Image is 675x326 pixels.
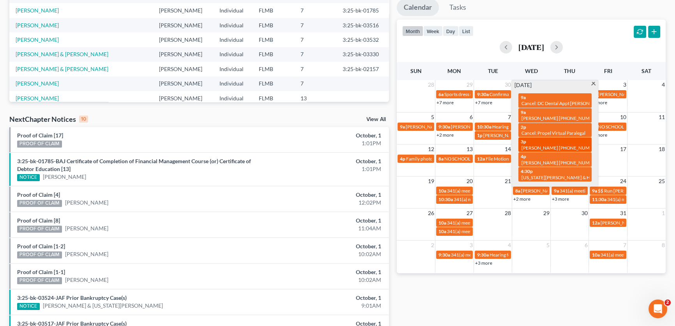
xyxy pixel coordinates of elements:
span: 24 [619,176,627,186]
span: Mon [447,68,461,74]
span: 4 [661,80,666,89]
span: 9a [521,109,526,115]
span: Fri [604,68,612,74]
span: [PERSON_NAME] with [PERSON_NAME] & the girls [406,124,510,130]
div: 10 [79,116,88,123]
div: NOTICE [17,303,40,310]
td: FLMB [253,47,294,62]
td: FLMB [253,62,294,76]
a: [PERSON_NAME] [16,80,59,87]
div: October, 1 [265,132,381,139]
span: 27 [466,208,474,218]
td: [PERSON_NAME] [153,18,213,32]
span: 9a [521,94,526,100]
span: Cancel: Propel Virtual Paralegal [521,130,585,136]
div: 1:01PM [265,139,381,147]
span: 3p [521,139,526,144]
a: [PERSON_NAME] & [US_STATE][PERSON_NAME] [43,302,163,310]
td: 3:25-bk-01785 [336,3,389,18]
span: Thu [564,68,575,74]
a: [PERSON_NAME] [65,199,108,207]
a: [PERSON_NAME] & [PERSON_NAME] [16,51,108,57]
span: Confirmation hearing for [PERSON_NAME] [489,91,578,97]
span: NO SCHOOL [444,156,470,162]
div: PROOF OF CLAIM [17,141,62,148]
span: 9:30a [438,124,450,130]
span: 11 [658,112,666,122]
a: 3:25-bk-01785-BAJ Certificate of Completion of Financial Management Course (or) Certificate of De... [17,158,251,172]
div: PROOF OF CLAIM [17,200,62,207]
span: 4 [507,240,512,250]
td: FLMB [253,18,294,32]
span: Hearing for Oakcies [PERSON_NAME] and [PERSON_NAME] [489,252,613,258]
span: 7 [622,240,627,250]
td: 7 [294,18,336,32]
td: Individual [213,77,253,91]
td: FLMB [253,91,294,105]
td: Individual [213,18,253,32]
span: Sports dress down day [444,91,490,97]
span: [PERSON_NAME] dental appt [451,124,511,130]
iframe: Intercom live chat [648,299,667,318]
h2: [DATE] [518,43,544,51]
a: [PERSON_NAME] [43,173,86,181]
span: 6a [438,91,444,97]
td: [PERSON_NAME] [153,3,213,18]
div: PROOF OF CLAIM [17,226,62,233]
div: 1:01PM [265,165,381,173]
td: 7 [294,3,336,18]
span: 10a [438,220,446,226]
td: FLMB [253,77,294,91]
div: NOTICE [17,174,40,181]
span: 9:30a [477,91,489,97]
td: 13 [294,91,336,105]
span: 28 [504,208,512,218]
a: Proof of Claim [17] [17,132,63,139]
span: 9:30a [477,252,489,258]
div: October, 1 [265,191,381,199]
div: October, 1 [265,242,381,250]
td: FLMB [253,3,294,18]
a: [PERSON_NAME] [16,22,59,29]
div: October, 1 [265,268,381,276]
td: [PERSON_NAME] [153,77,213,91]
span: 341(a) meeting for [PERSON_NAME] [447,228,522,234]
span: 12 [427,144,435,154]
span: File Motion for extension of time for [PERSON_NAME] [486,156,596,162]
div: 12:02PM [265,199,381,207]
td: [PERSON_NAME] [153,62,213,76]
span: 12a [477,156,485,162]
span: Sun [410,68,422,74]
span: 6 [469,112,474,122]
span: 26 [427,208,435,218]
a: +7 more [475,100,492,105]
span: 30 [581,208,588,218]
a: +2 more [590,100,607,105]
a: +4 more [590,132,607,138]
div: 9:01AM [265,302,381,310]
a: +2 more [436,132,454,138]
span: 10 [619,112,627,122]
a: [PERSON_NAME] [65,224,108,232]
span: 9a [592,188,597,194]
span: 31 [619,208,627,218]
td: 3:25-bk-02157 [336,62,389,76]
a: [PERSON_NAME] [65,276,108,284]
a: Proof of Claim [4] [17,191,60,198]
button: month [402,26,423,36]
span: 9a [400,124,405,130]
td: [PERSON_NAME] [153,47,213,62]
div: October, 1 [265,294,381,302]
span: [DATE] [514,81,532,89]
span: 341(a) meeting for [PERSON_NAME] [447,188,522,194]
span: 28 [427,80,435,89]
span: 341(a) meeting for [PERSON_NAME] [560,188,635,194]
td: [PERSON_NAME] [153,32,213,47]
button: day [443,26,459,36]
span: NO SCHOOL [598,124,624,130]
span: Sat [641,68,651,74]
div: PROOF OF CLAIM [17,251,62,258]
div: PROOF OF CLAIM [17,277,62,284]
span: 10a [592,252,600,258]
td: 7 [294,77,336,91]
